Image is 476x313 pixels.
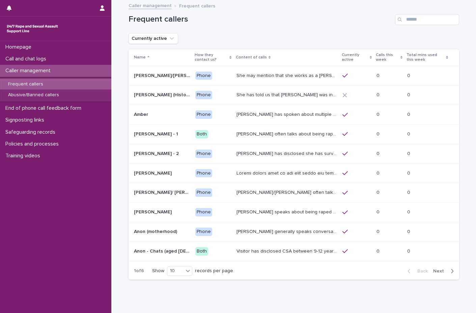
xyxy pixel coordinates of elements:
button: Currently active [129,33,178,44]
p: Frequent callers [3,81,49,87]
p: 1 of 6 [129,263,149,279]
p: Safeguarding records [3,129,61,135]
button: Back [402,268,430,274]
button: Next [430,268,459,274]
p: 0 [407,130,412,137]
div: Both [195,130,208,138]
p: Amy often talks about being raped a night before or 2 weeks ago or a month ago. She also makes re... [236,130,338,137]
tr: [PERSON_NAME][PERSON_NAME] Phone[PERSON_NAME] speaks about being raped and abused by the police a... [129,203,459,222]
p: Abusive/Banned callers [3,92,64,98]
p: Abbie/Emily (Anon/'I don't know'/'I can't remember') [134,72,192,79]
p: 0 [407,208,412,215]
p: 0 [376,72,381,79]
p: 0 [407,91,412,98]
p: 0 [407,228,412,235]
p: 0 [376,169,381,176]
p: Total mins used this week [407,51,444,64]
div: Phone [195,208,212,216]
tr: [PERSON_NAME] - 1[PERSON_NAME] - 1 Both[PERSON_NAME] often talks about being raped a night before... [129,124,459,144]
div: Phone [195,228,212,236]
input: Search [395,14,459,25]
p: 0 [376,188,381,195]
p: Amy has disclosed she has survived two rapes, one in the UK and the other in Australia in 2013. S... [236,150,338,157]
tr: [PERSON_NAME] - 2[PERSON_NAME] - 2 Phone[PERSON_NAME] has disclosed she has survived two rapes, o... [129,144,459,163]
tr: [PERSON_NAME]/[PERSON_NAME] (Anon/'I don't know'/'I can't remember')[PERSON_NAME]/[PERSON_NAME] (... [129,66,459,85]
p: Call and chat logs [3,56,52,62]
div: Phone [195,91,212,99]
p: Anon - Chats (aged 16 -17) [134,247,192,254]
p: Calls this week [376,51,399,64]
p: Homepage [3,44,37,50]
p: 0 [407,150,412,157]
p: 0 [376,208,381,215]
div: Phone [195,72,212,80]
p: Caller generally speaks conversationally about many different things in her life and rarely speak... [236,228,338,235]
p: Name [134,54,146,61]
span: Back [413,269,428,273]
p: Show [152,268,164,274]
p: [PERSON_NAME] [134,169,173,176]
p: Signposting links [3,117,50,123]
p: She may mention that she works as a Nanny, looking after two children. Abbie / Emily has let us k... [236,72,338,79]
p: 0 [376,228,381,235]
p: 0 [407,169,412,176]
p: Currently active [342,51,368,64]
p: 0 [376,110,381,118]
p: Content of calls [236,54,267,61]
tr: Anon - Chats (aged [DEMOGRAPHIC_DATA])Anon - Chats (aged [DEMOGRAPHIC_DATA]) BothVisitor has disc... [129,241,459,261]
p: Amber has spoken about multiple experiences of sexual abuse. Amber told us she is now 18 (as of 0... [236,110,338,118]
p: Amber [134,110,149,118]
tr: [PERSON_NAME]/ [PERSON_NAME][PERSON_NAME]/ [PERSON_NAME] Phone[PERSON_NAME]/[PERSON_NAME] often t... [129,183,459,203]
div: Phone [195,150,212,158]
p: 0 [376,247,381,254]
tr: Anon (motherhood)Anon (motherhood) Phone[PERSON_NAME] generally speaks conversationally about man... [129,222,459,241]
p: 0 [376,150,381,157]
div: Both [195,247,208,256]
div: Phone [195,110,212,119]
tr: [PERSON_NAME] (Historic Plan)[PERSON_NAME] (Historic Plan) PhoneShe has told us that [PERSON_NAME... [129,85,459,105]
div: 10 [167,267,184,275]
div: Phone [195,188,212,197]
p: She has told us that Prince Andrew was involved with her abuse. Men from Hollywood (or 'Hollywood... [236,91,338,98]
p: Caller management [3,68,56,74]
p: 0 [407,188,412,195]
h1: Frequent callers [129,15,392,24]
p: How they contact us? [195,51,228,64]
p: [PERSON_NAME]/ [PERSON_NAME] [134,188,192,195]
p: [PERSON_NAME] (Historic Plan) [134,91,192,98]
p: Training videos [3,153,46,159]
img: rhQMoQhaT3yELyF149Cw [5,22,59,35]
p: Frequent callers [179,2,215,9]
p: 0 [376,91,381,98]
span: Next [433,269,448,273]
p: [PERSON_NAME] [134,208,173,215]
p: 0 [376,130,381,137]
tr: [PERSON_NAME][PERSON_NAME] PhoneLoremi dolors amet co adi elit seddo eiu tempor in u labor et dol... [129,163,459,183]
p: 0 [407,110,412,118]
p: 0 [407,72,412,79]
a: Caller management [129,1,172,9]
p: Visitor has disclosed CSA between 9-12 years of age involving brother in law who lifted them out ... [236,247,338,254]
p: Anna/Emma often talks about being raped at gunpoint at the age of 13/14 by her ex-partner, aged 1... [236,188,338,195]
p: End of phone call feedback form [3,105,87,111]
p: 0 [407,247,412,254]
p: [PERSON_NAME] - 2 [134,150,180,157]
p: Andrew shared that he has been raped and beaten by a group of men in or near his home twice withi... [236,169,338,176]
div: Phone [195,169,212,178]
tr: AmberAmber Phone[PERSON_NAME] has spoken about multiple experiences of [MEDICAL_DATA]. [PERSON_NA... [129,105,459,125]
p: Anon (motherhood) [134,228,178,235]
p: records per page [195,268,233,274]
p: Policies and processes [3,141,64,147]
p: [PERSON_NAME] - 1 [134,130,179,137]
p: Caller speaks about being raped and abused by the police and her ex-husband of 20 years. She has ... [236,208,338,215]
